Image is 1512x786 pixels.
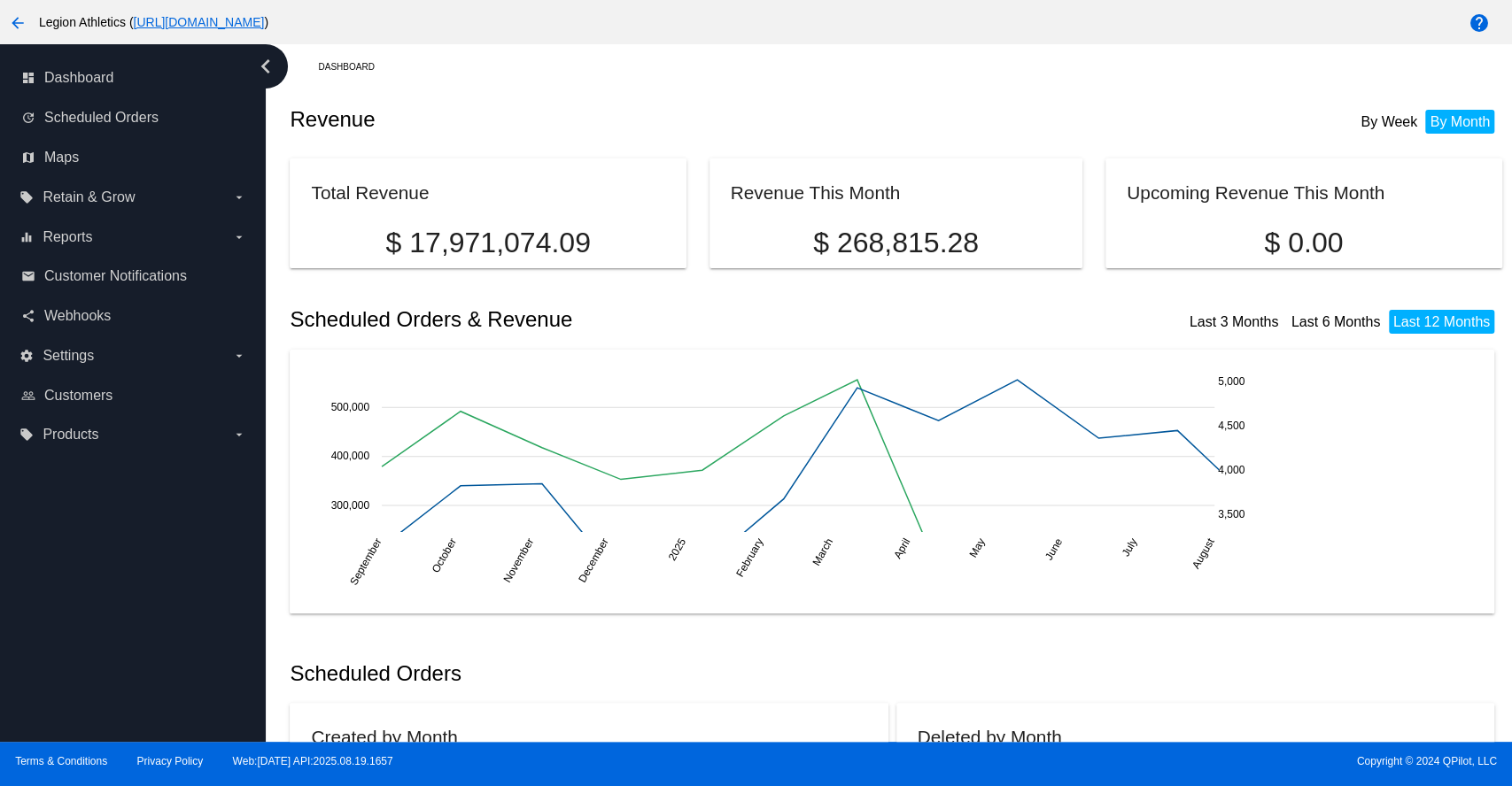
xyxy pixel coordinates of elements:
text: July [1120,536,1140,558]
i: local_offer [19,190,34,204]
span: Maps [44,150,79,166]
i: arrow_drop_down [232,349,246,363]
a: Last 12 Months [1393,314,1490,329]
span: Webhooks [44,308,111,324]
a: share Webhooks [21,302,246,330]
a: dashboard Dashboard [21,64,246,92]
text: 4,000 [1218,463,1244,475]
span: Scheduled Orders [44,110,159,126]
li: By Week [1356,110,1422,134]
a: Last 6 Months [1291,314,1381,329]
i: local_offer [19,428,34,442]
text: December [576,536,611,584]
i: chevron_left [252,52,280,81]
mat-icon: help [1469,12,1490,34]
text: November [501,536,537,584]
i: email [21,269,35,283]
h2: Scheduled Orders & Revenue [290,307,896,332]
h2: Created by Month [311,727,457,747]
span: Settings [43,348,94,364]
text: March [810,536,836,567]
text: June [1043,536,1065,562]
a: people_outline Customers [21,381,246,410]
a: Privacy Policy [137,755,204,767]
text: 3,500 [1218,507,1244,520]
span: Customer Notifications [44,268,187,284]
i: dashboard [21,71,35,85]
i: arrow_drop_down [232,190,246,204]
i: people_outline [21,389,35,403]
p: $ 0.00 [1127,227,1480,259]
span: Legion Athletics ( ) [39,15,268,29]
text: October [430,536,459,574]
text: 500,000 [331,401,370,413]
a: update Scheduled Orders [21,104,246,132]
i: update [21,111,35,125]
span: Reports [43,229,92,245]
a: [URL][DOMAIN_NAME] [134,15,265,29]
i: equalizer [19,230,34,244]
h2: Upcoming Revenue This Month [1127,182,1384,203]
li: By Month [1425,110,1494,134]
p: $ 268,815.28 [731,227,1062,259]
mat-icon: arrow_back [7,12,28,34]
text: 400,000 [331,450,370,462]
a: email Customer Notifications [21,262,246,290]
i: share [21,309,35,323]
span: Dashboard [44,70,113,86]
text: August [1190,536,1217,571]
span: Products [43,427,98,443]
i: settings [19,349,34,363]
text: September [348,536,384,587]
text: 5,000 [1218,374,1244,387]
span: Customers [44,388,112,404]
span: Copyright © 2024 QPilot, LLC [772,755,1497,767]
text: 4,500 [1218,419,1244,431]
h2: Revenue [290,107,896,132]
a: Terms & Conditions [15,755,107,767]
i: arrow_drop_down [232,428,246,442]
h2: Total Revenue [311,182,429,203]
a: Dashboard [318,53,390,81]
p: $ 17,971,074.09 [311,227,664,259]
text: May [967,536,988,559]
text: 2025 [666,536,689,562]
h2: Scheduled Orders [290,661,896,686]
text: April [892,536,913,560]
a: map Maps [21,143,246,172]
a: Last 3 Months [1190,314,1279,329]
h2: Revenue This Month [731,182,901,203]
h2: Deleted by Month [918,727,1062,747]
i: arrow_drop_down [232,230,246,244]
text: February [734,536,766,579]
i: map [21,150,35,165]
text: 300,000 [331,498,370,511]
a: Web:[DATE] API:2025.08.19.1657 [233,755,393,767]
span: Retain & Grow [43,189,135,205]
